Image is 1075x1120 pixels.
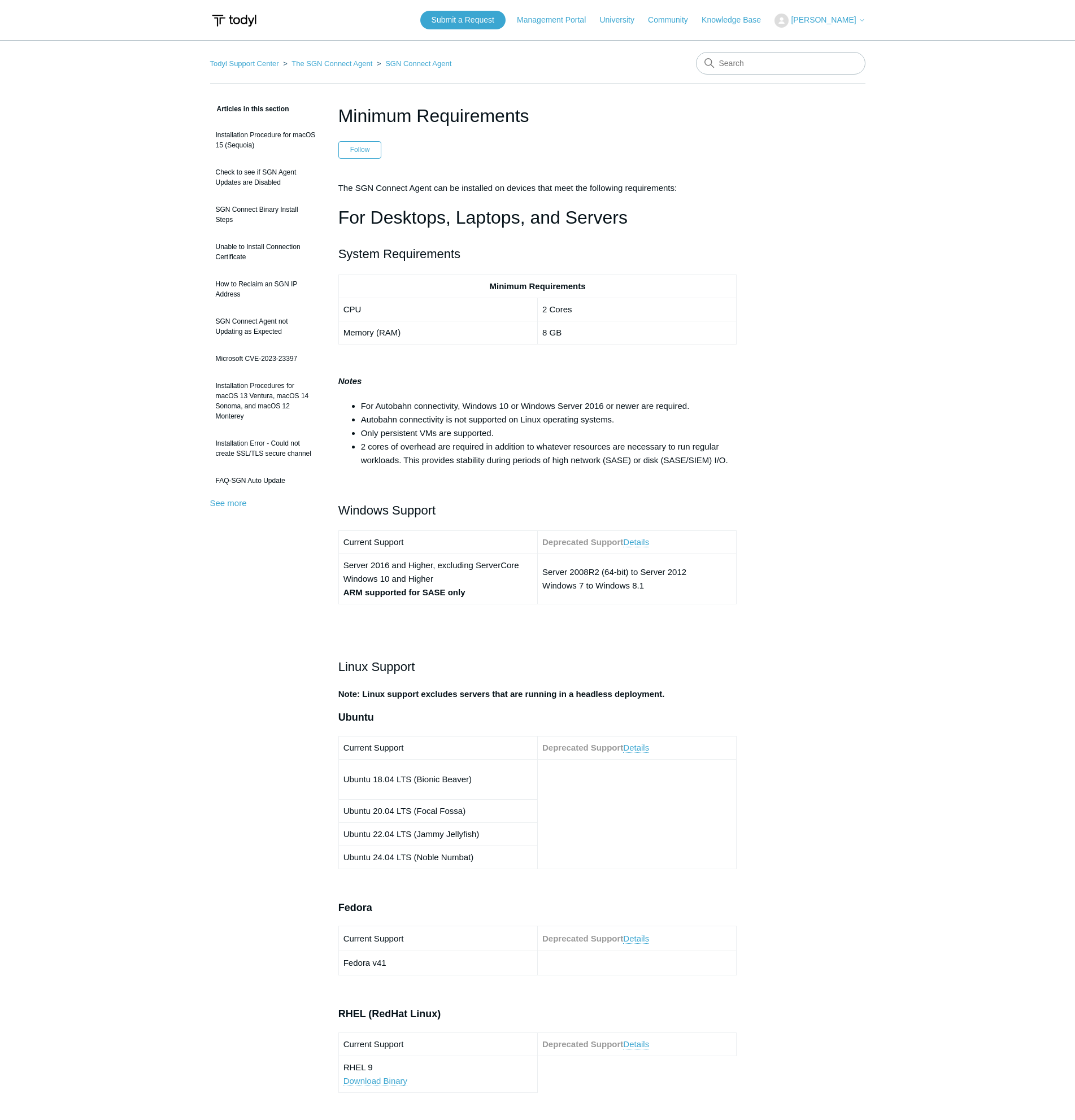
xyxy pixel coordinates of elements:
a: Details [623,1039,649,1049]
span: RHEL (RedHat Linux) [338,1008,441,1019]
span: Fedora [338,902,372,913]
a: Download Binary [343,1076,407,1086]
a: SGN Connect Binary Install Steps [210,199,321,230]
span: For Desktops, Laptops, and Servers [338,207,628,228]
td: Memory (RAM) [338,321,537,344]
strong: ARM supported for SASE only [343,587,465,597]
a: How to Reclaim an SGN IP Address [210,273,321,305]
a: Installation Procedure for macOS 15 (Sequoia) [210,124,321,156]
td: Ubuntu 20.04 LTS (Focal Fossa) [338,799,537,822]
a: Unable to Install Connection Certificate [210,236,321,268]
strong: Note: Linux support excludes servers that are running in a headless deployment. [338,689,665,699]
td: Current Support [338,1033,537,1056]
a: Details [623,934,649,944]
td: RHEL 9 [338,1056,537,1093]
td: Fedora v41 [338,951,537,975]
td: 8 GB [537,321,736,344]
td: Ubuntu 22.04 LTS (Jammy Jellyfish) [338,822,537,846]
a: Check to see if SGN Agent Updates are Disabled [210,162,321,193]
span: Articles in this section [210,105,289,113]
a: University [599,14,645,26]
td: Server 2008R2 (64-bit) to Server 2012 Windows 7 to Windows 8.1 [537,554,736,604]
h1: Minimum Requirements [338,102,737,129]
td: Current Support [338,736,537,759]
li: The SGN Connect Agent [281,59,375,68]
input: Search [696,52,865,75]
li: For Autobahn connectivity, Windows 10 or Windows Server 2016 or newer are required. [361,399,737,413]
a: See more [210,498,247,508]
a: SGN Connect Agent not Updating as Expected [210,311,321,342]
a: Installation Error - Could not create SSL/TLS secure channel [210,433,321,464]
button: Follow Article [338,141,382,158]
td: 2 Cores [537,298,736,321]
strong: Minimum Requirements [489,281,585,291]
li: Todyl Support Center [210,59,281,68]
a: Submit a Request [420,11,506,29]
strong: Notes [338,376,362,386]
span: System Requirements [338,247,460,261]
strong: Deprecated Support [542,743,623,752]
p: Ubuntu 18.04 LTS (Bionic Beaver) [343,773,533,786]
a: Todyl Support Center [210,59,279,68]
span: Ubuntu [338,712,374,723]
td: Ubuntu 24.04 LTS (Noble Numbat) [338,846,537,869]
span: Windows Support [338,503,436,517]
a: The SGN Connect Agent [291,59,372,68]
td: Current Support [338,926,537,951]
a: Knowledge Base [702,14,772,26]
strong: Deprecated Support [542,934,623,943]
button: [PERSON_NAME] [774,14,865,28]
a: FAQ-SGN Auto Update [210,470,321,491]
a: Community [648,14,699,26]
a: Installation Procedures for macOS 13 Ventura, macOS 14 Sonoma, and macOS 12 Monterey [210,375,321,427]
td: Server 2016 and Higher, excluding ServerCore Windows 10 and Higher [338,554,537,604]
a: Details [623,537,649,547]
li: Only persistent VMs are supported. [361,426,737,440]
li: Autobahn connectivity is not supported on Linux operating systems. [361,413,737,426]
li: 2 cores of overhead are required in addition to whatever resources are necessary to run regular w... [361,440,737,467]
li: SGN Connect Agent [375,59,451,68]
span: Linux Support [338,660,415,674]
td: CPU [338,298,537,321]
strong: Deprecated Support [542,1039,623,1049]
a: Microsoft CVE-2023-23397 [210,348,321,369]
a: Details [623,743,649,753]
a: SGN Connect Agent [385,59,451,68]
a: Management Portal [517,14,597,26]
span: The SGN Connect Agent can be installed on devices that meet the following requirements: [338,183,677,193]
span: [PERSON_NAME] [791,15,856,24]
img: Todyl Support Center Help Center home page [210,10,258,31]
td: Current Support [338,531,537,554]
strong: Deprecated Support [542,537,623,547]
